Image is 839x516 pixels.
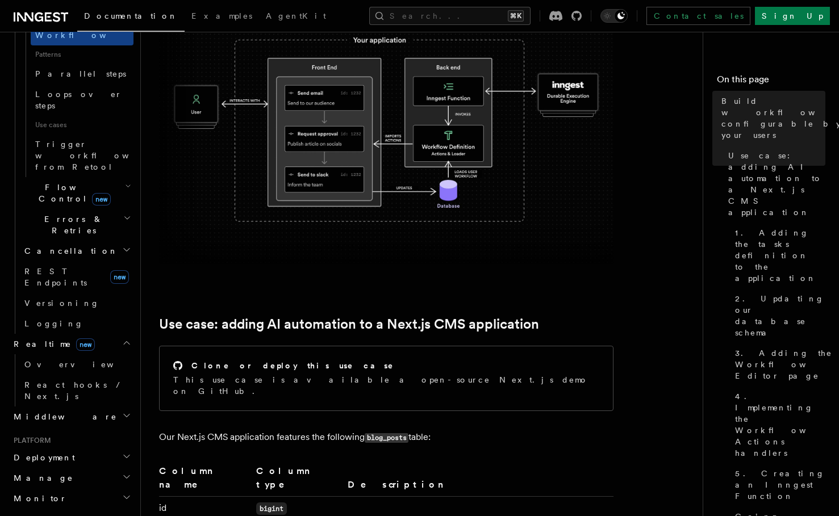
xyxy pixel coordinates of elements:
[731,463,825,506] a: 5. Creating an Inngest Function
[735,391,834,459] span: 4. Implementing the Workflow Actions handlers
[159,464,252,497] th: Column name
[20,177,133,209] button: Flow Controlnew
[185,3,259,31] a: Examples
[35,90,122,110] span: Loops over steps
[266,11,326,20] span: AgentKit
[731,223,825,288] a: 1. Adding the tasks definition to the application
[731,288,825,343] a: 2. Updating our database schema
[20,354,133,375] a: Overview
[724,145,825,223] a: Use case: adding AI automation to a Next.js CMS application
[159,316,539,332] a: Use case: adding AI automation to a Next.js CMS application
[20,293,133,313] a: Versioning
[92,193,111,205] span: new
[35,140,160,171] span: Trigger workflows from Retool
[731,386,825,463] a: 4. Implementing the Workflow Actions handlers
[256,502,287,515] code: bigint
[9,334,133,354] button: Realtimenew
[24,360,141,369] span: Overview
[600,9,628,23] button: Toggle dark mode
[735,293,825,338] span: 2. Updating our database schema
[20,313,133,334] a: Logging
[717,73,825,91] h4: On this page
[9,338,95,350] span: Realtime
[735,227,825,284] span: 1. Adding the tasks definition to the application
[191,11,252,20] span: Examples
[84,11,178,20] span: Documentation
[24,299,99,308] span: Versioning
[159,346,613,411] a: Clone or deploy this use caseThis use case is available a open-source Next.js demo on GitHub.
[110,270,129,284] span: new
[24,380,125,401] span: React hooks / Next.js
[31,134,133,177] a: Trigger workflows from Retool
[728,150,825,218] span: Use case: adding AI automation to a Next.js CMS application
[31,84,133,116] a: Loops over steps
[259,3,333,31] a: AgentKit
[31,116,133,134] span: Use cases
[735,347,834,381] span: 3. Adding the Workflow Editor page
[755,7,830,25] a: Sign Up
[20,182,125,204] span: Flow Control
[20,209,133,241] button: Errors & Retries
[343,464,613,497] th: Description
[369,7,531,25] button: Search...⌘K
[9,411,117,422] span: Middleware
[9,452,75,463] span: Deployment
[9,493,67,504] span: Monitor
[20,261,133,293] a: REST Endpointsnew
[9,436,51,445] span: Platform
[31,45,133,64] span: Patterns
[717,91,825,145] a: Build workflows configurable by your users
[191,360,394,371] h2: Clone or deploy this use case
[365,433,408,443] code: blog_posts
[20,245,118,257] span: Cancellation
[77,3,185,32] a: Documentation
[252,464,343,497] th: Column type
[731,343,825,386] a: 3. Adding the Workflow Editor page
[159,429,613,446] p: Our Next.js CMS application features the following table:
[9,354,133,406] div: Realtimenew
[173,374,599,397] p: This use case is available a open-source Next.js demo on GitHub.
[20,241,133,261] button: Cancellation
[20,375,133,406] a: React hooks / Next.js
[20,213,123,236] span: Errors & Retries
[646,7,750,25] a: Contact sales
[735,468,825,502] span: 5. Creating an Inngest Function
[35,69,126,78] span: Parallel steps
[76,338,95,351] span: new
[9,488,133,509] button: Monitor
[31,64,133,84] a: Parallel steps
[9,472,73,484] span: Manage
[24,267,87,287] span: REST Endpoints
[9,468,133,488] button: Manage
[9,406,133,427] button: Middleware
[9,447,133,468] button: Deployment
[508,10,524,22] kbd: ⌘K
[24,319,84,328] span: Logging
